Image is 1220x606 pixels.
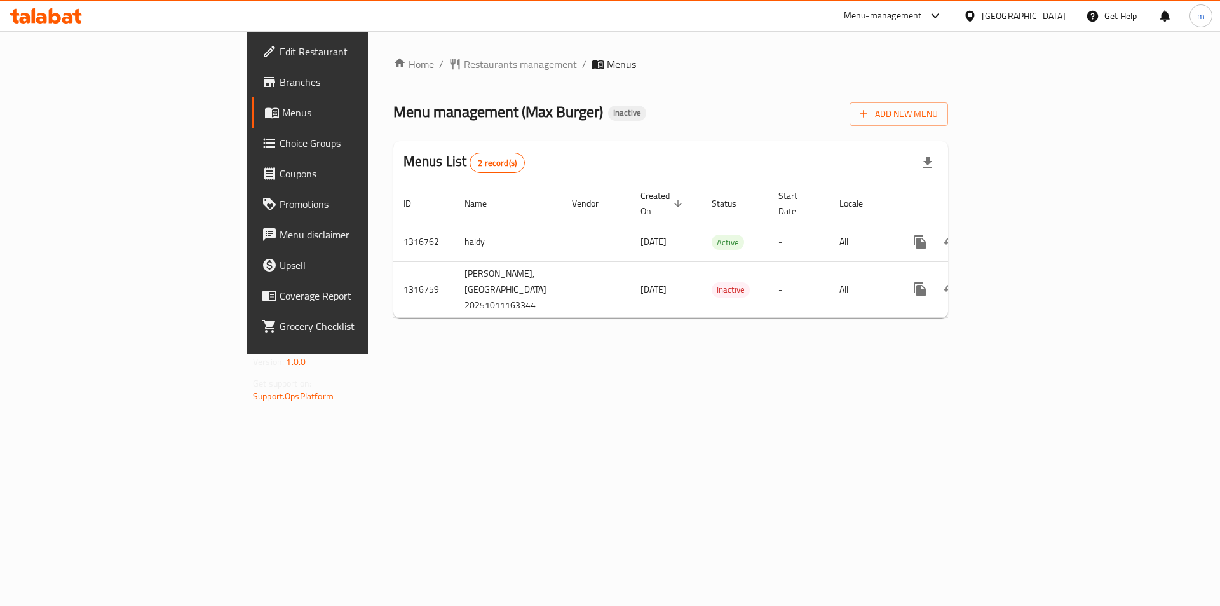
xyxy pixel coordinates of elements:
[829,223,895,261] td: All
[280,227,440,242] span: Menu disclaimer
[470,153,525,173] div: Total records count
[252,219,451,250] a: Menu disclaimer
[464,196,503,211] span: Name
[572,196,615,211] span: Vendor
[712,235,744,250] div: Active
[252,36,451,67] a: Edit Restaurant
[393,184,1037,318] table: enhanced table
[768,223,829,261] td: -
[252,128,451,158] a: Choice Groups
[252,189,451,219] a: Promotions
[844,8,922,24] div: Menu-management
[839,196,879,211] span: Locale
[905,227,935,258] button: more
[280,196,440,212] span: Promotions
[895,184,1037,223] th: Actions
[778,188,814,219] span: Start Date
[282,105,440,120] span: Menus
[403,196,428,211] span: ID
[712,282,750,297] span: Inactive
[608,106,646,121] div: Inactive
[253,375,311,392] span: Get support on:
[982,9,1066,23] div: [GEOGRAPHIC_DATA]
[1197,9,1205,23] span: m
[712,235,744,250] span: Active
[470,157,524,169] span: 2 record(s)
[280,319,440,334] span: Grocery Checklist
[607,57,636,72] span: Menus
[905,274,935,305] button: more
[935,274,966,305] button: Change Status
[640,233,667,250] span: [DATE]
[280,135,440,151] span: Choice Groups
[393,97,603,126] span: Menu management ( Max Burger )
[449,57,577,72] a: Restaurants management
[850,102,948,126] button: Add New Menu
[253,354,284,370] span: Version:
[403,152,525,173] h2: Menus List
[608,107,646,118] span: Inactive
[286,354,306,370] span: 1.0.0
[860,106,938,122] span: Add New Menu
[252,311,451,341] a: Grocery Checklist
[582,57,586,72] li: /
[252,97,451,128] a: Menus
[280,74,440,90] span: Branches
[768,261,829,317] td: -
[640,188,686,219] span: Created On
[454,261,562,317] td: [PERSON_NAME],[GEOGRAPHIC_DATA] 20251011163344
[280,166,440,181] span: Coupons
[829,261,895,317] td: All
[454,223,562,261] td: haidy
[912,148,943,178] div: Export file
[280,288,440,303] span: Coverage Report
[252,67,451,97] a: Branches
[393,57,948,72] nav: breadcrumb
[280,44,440,59] span: Edit Restaurant
[253,388,334,404] a: Support.OpsPlatform
[252,280,451,311] a: Coverage Report
[280,258,440,273] span: Upsell
[935,227,966,258] button: Change Status
[464,57,577,72] span: Restaurants management
[640,281,667,298] span: [DATE]
[712,196,753,211] span: Status
[252,250,451,280] a: Upsell
[252,158,451,189] a: Coupons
